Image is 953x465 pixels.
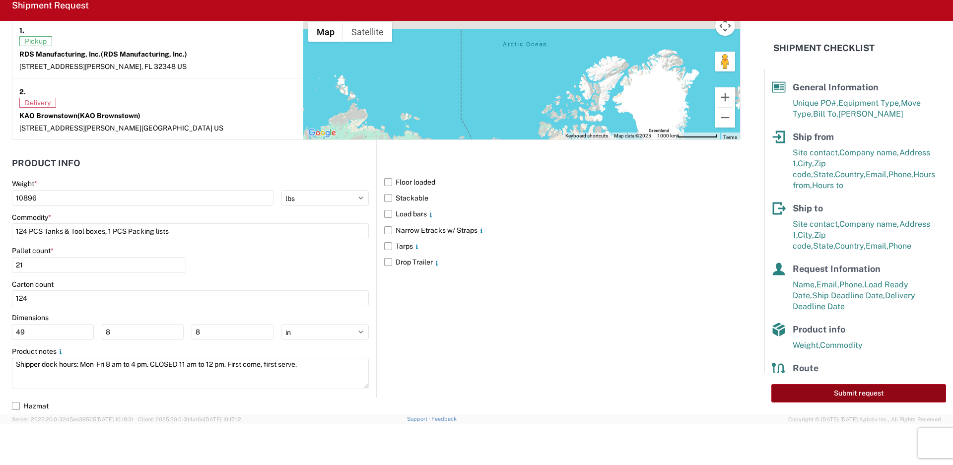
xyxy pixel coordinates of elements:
span: Client: 2025.20.0-314a16e [138,416,241,422]
span: Company name, [839,219,899,229]
span: Commodity [820,340,863,350]
label: Hazmat [12,398,741,414]
a: Terms [723,134,737,140]
strong: 2. [19,85,26,98]
span: Copyright © [DATE]-[DATE] Agistix Inc., All Rights Reserved [788,415,941,424]
input: W [102,324,184,340]
h2: Shipment Checklist [773,42,875,54]
img: Google [306,127,339,139]
strong: KAO Brownstown [19,112,140,120]
button: Map camera controls [715,16,735,36]
span: State, [813,170,835,179]
span: [STREET_ADDRESS] [19,63,85,70]
span: Site contact, [793,219,839,229]
strong: 1. [19,24,24,36]
span: Company name, [839,148,899,157]
input: L [12,324,94,340]
span: Server: 2025.20.0-32d5ea39505 [12,416,134,422]
button: Zoom in [715,87,735,107]
span: State, [813,241,835,251]
label: Product notes [12,347,65,356]
button: Zoom out [715,108,735,128]
label: Weight [12,179,37,188]
label: Dimensions [12,313,49,322]
button: Submit request [771,384,946,402]
span: [STREET_ADDRESS][PERSON_NAME] [19,124,141,132]
span: Weight, [793,340,820,350]
span: Email, [866,241,888,251]
label: Drop Trailer [384,254,741,270]
span: [DATE] 10:17:12 [204,416,241,422]
label: Load bars [384,206,741,222]
span: General Information [793,82,879,92]
span: Ship to [793,203,823,213]
a: Open this area in Google Maps (opens a new window) [306,127,339,139]
span: Bill To, [813,109,838,119]
span: Email, [866,170,888,179]
span: Email, [817,280,839,289]
button: Map Scale: 1000 km per 77 pixels [654,133,720,139]
label: Pallet count [12,246,54,255]
label: Floor loaded [384,174,741,190]
span: Request Information [793,264,881,274]
label: Carton count [12,280,54,289]
span: City, [798,159,814,168]
span: Product info [793,324,845,334]
a: Support [407,416,432,422]
label: Tarps [384,238,741,254]
span: Phone, [839,280,864,289]
span: Delivery [19,98,56,108]
span: [GEOGRAPHIC_DATA] US [141,124,223,132]
a: Feedback [431,416,457,422]
button: Keyboard shortcuts [565,133,608,139]
strong: RDS Manufacturing, Inc. [19,50,187,58]
span: Pickup [19,36,52,46]
span: City, [798,230,814,240]
span: [PERSON_NAME] [838,109,903,119]
button: Show satellite imagery [343,22,392,42]
span: Ship Deadline Date, [812,291,885,300]
button: Show street map [308,22,343,42]
span: Map data ©2025 [614,133,651,138]
label: Narrow Etracks w/ Straps [384,222,741,238]
span: Name, [793,280,817,289]
h2: Product Info [12,158,80,168]
span: Phone [888,241,911,251]
span: Country, [835,241,866,251]
span: Hours to [812,181,843,190]
span: Route [793,363,818,373]
input: H [192,324,273,340]
span: Phone, [888,170,913,179]
span: (RDS Manufacturing, Inc.) [101,50,187,58]
span: Country, [835,170,866,179]
span: [PERSON_NAME], FL 32348 US [85,63,187,70]
span: (KAO Brownstown) [77,112,140,120]
span: Site contact, [793,148,839,157]
span: Equipment Type, [838,98,901,108]
label: Commodity [12,213,51,222]
span: [DATE] 10:18:31 [96,416,134,422]
span: 1000 km [657,133,677,138]
span: Ship from [793,132,834,142]
label: Stackable [384,190,741,206]
button: Drag Pegman onto the map to open Street View [715,52,735,71]
span: Unique PO#, [793,98,838,108]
